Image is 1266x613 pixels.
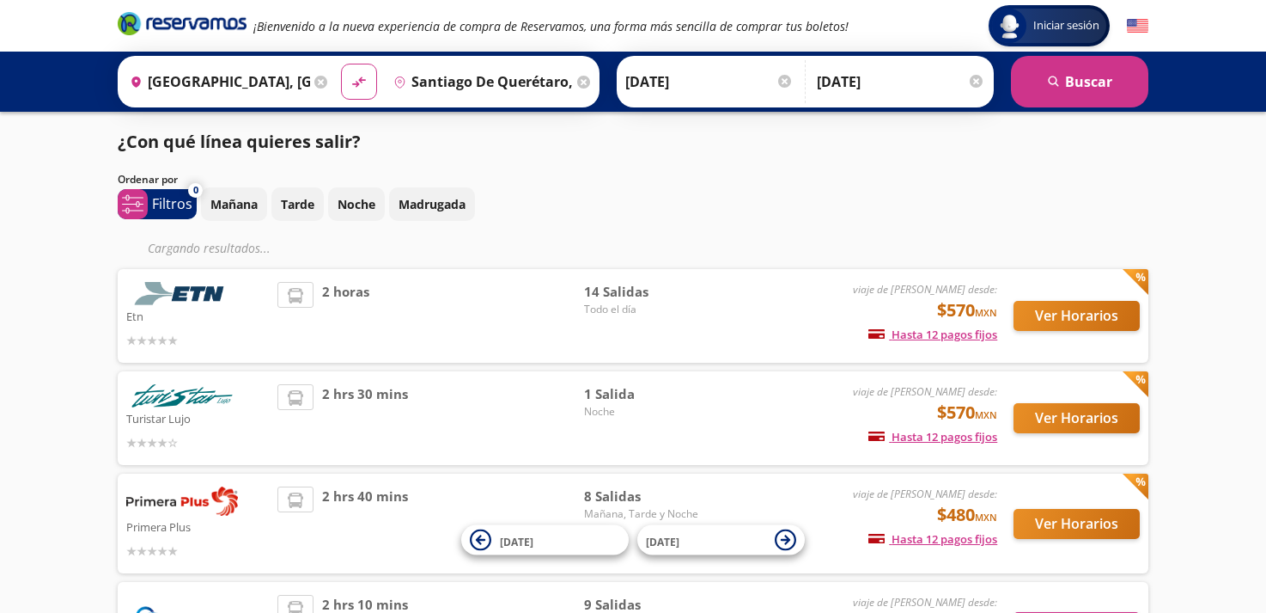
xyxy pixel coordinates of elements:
em: ¡Bienvenido a la nueva experiencia de compra de Reservamos, una forma más sencilla de comprar tus... [253,18,849,34]
span: 0 [193,183,198,198]
i: Brand Logo [118,10,247,36]
p: Filtros [152,193,192,214]
p: Noche [338,195,375,213]
img: Turistar Lujo [126,384,238,408]
small: MXN [975,306,997,319]
input: Buscar Destino [386,60,574,103]
button: Ver Horarios [1013,403,1140,433]
button: Tarde [271,187,324,221]
em: Cargando resultados ... [148,240,271,256]
button: Ver Horarios [1013,509,1140,539]
em: viaje de [PERSON_NAME] desde: [853,384,997,399]
button: Madrugada [389,187,475,221]
p: Madrugada [399,195,466,213]
span: Noche [584,404,704,420]
button: Ver Horarios [1013,301,1140,331]
button: Noche [328,187,385,221]
small: MXN [975,408,997,421]
p: Primera Plus [126,516,269,536]
button: Buscar [1011,56,1148,107]
small: MXN [975,511,997,524]
span: Hasta 12 pagos fijos [868,531,997,547]
em: viaje de [PERSON_NAME] desde: [853,487,997,501]
p: Etn [126,305,269,326]
p: Turistar Lujo [126,408,269,428]
span: Hasta 12 pagos fijos [868,429,997,444]
span: 14 Salidas [584,282,704,302]
span: 2 hrs 30 mins [322,384,408,452]
span: 8 Salidas [584,487,704,506]
p: Tarde [281,195,314,213]
img: Etn [126,282,238,305]
p: Mañana [210,195,258,213]
span: 1 Salida [584,384,704,404]
a: Brand Logo [118,10,247,41]
span: Todo el día [584,302,704,317]
span: Iniciar sesión [1026,17,1106,34]
button: [DATE] [637,525,805,555]
span: $570 [937,400,997,426]
button: [DATE] [461,525,629,555]
button: English [1127,15,1148,37]
input: Buscar Origen [123,60,310,103]
p: ¿Con qué línea quieres salir? [118,129,361,155]
p: Ordenar por [118,172,178,187]
span: [DATE] [646,534,679,549]
em: viaje de [PERSON_NAME] desde: [853,282,997,297]
button: 0Filtros [118,189,197,219]
span: [DATE] [500,534,533,549]
img: Primera Plus [126,487,238,516]
span: $570 [937,297,997,323]
input: Elegir Fecha [625,60,794,103]
span: 2 horas [322,282,369,350]
input: Opcional [817,60,985,103]
span: Hasta 12 pagos fijos [868,327,997,342]
em: viaje de [PERSON_NAME] desde: [853,595,997,610]
button: Mañana [201,187,267,221]
span: 2 hrs 40 mins [322,487,408,561]
span: Mañana, Tarde y Noche [584,506,704,522]
span: $480 [937,502,997,528]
